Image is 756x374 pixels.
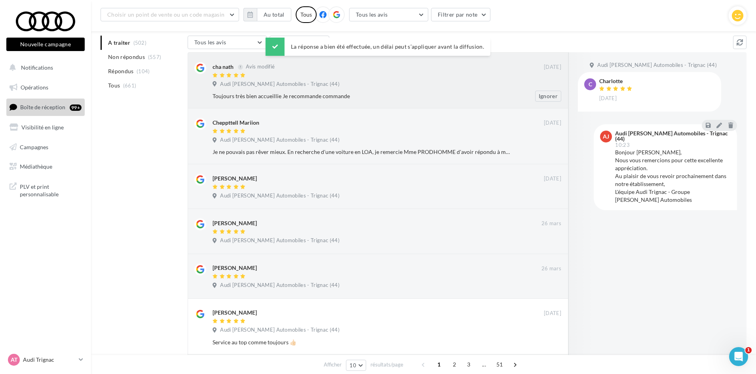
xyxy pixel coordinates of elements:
div: [PERSON_NAME] [213,219,257,227]
button: Tous les avis [188,36,267,49]
span: 1 [745,347,752,353]
span: Audi [PERSON_NAME] Automobiles - Trignac (44) [220,282,340,289]
span: résultats/page [370,361,403,368]
span: (557) [148,54,161,60]
button: Tous les avis [349,8,428,21]
span: Médiathèque [20,163,52,170]
span: Avis modifié [246,64,275,70]
span: Afficher [324,361,342,368]
div: [PERSON_NAME] [213,309,257,317]
a: Médiathèque [5,158,86,175]
span: PLV et print personnalisable [20,181,82,198]
span: [DATE] [544,120,561,127]
a: Campagnes [5,139,86,156]
button: Nouvelle campagne [6,38,85,51]
span: 2 [448,358,461,371]
button: Au total [243,8,291,21]
a: Boîte de réception99+ [5,99,86,116]
span: (661) [123,82,137,89]
span: Tous [108,82,120,89]
span: Non répondus [108,53,145,61]
span: Audi [PERSON_NAME] Automobiles - Trignac (44) [220,81,340,88]
span: 10:23 [615,142,630,148]
span: 26 mars [541,265,561,272]
button: Au total [257,8,291,21]
div: [PERSON_NAME] [213,175,257,182]
span: 26 mars [541,220,561,227]
span: Tous les avis [356,11,388,18]
span: Campagnes [20,143,48,150]
div: Tous [296,6,317,23]
span: Audi [PERSON_NAME] Automobiles - Trignac (44) [220,237,340,244]
span: 3 [462,358,475,371]
span: 51 [493,358,506,371]
div: Charlotte [599,78,634,84]
button: Choisir un point de vente ou un code magasin [101,8,239,21]
span: Audi [PERSON_NAME] Automobiles - Trignac (44) [220,327,340,334]
div: Je ne pouvais pas rêver mieux. En recherche d'une voiture en LOA, je remercie Mme PRODHOMME d'avo... [213,148,510,156]
div: 99+ [70,104,82,111]
span: [DATE] [599,95,617,102]
div: La réponse a bien été effectuée, un délai peut s’appliquer avant la diffusion. [266,38,490,56]
span: Opérations [21,84,48,91]
div: Cheppttell Mariion [213,119,259,127]
div: Toujours très bien accueillie Je recommande commande [213,92,510,100]
div: Bonjour [PERSON_NAME], Nous vous remercions pour cette excellente appréciation. Au plaisir de vou... [615,148,731,204]
span: 1 [433,358,445,371]
iframe: Intercom live chat [729,347,748,366]
span: ... [478,358,490,371]
span: [DATE] [544,310,561,317]
button: Notifications [5,59,83,76]
div: cha nath [213,63,234,71]
button: 10 [346,360,366,371]
span: AT [11,356,17,364]
span: Boîte de réception [20,104,65,110]
div: Audi [PERSON_NAME] Automobiles - Trignac (44) [615,131,729,142]
span: Répondus [108,67,134,75]
span: Audi [PERSON_NAME] Automobiles - Trignac (44) [220,192,340,199]
div: [PERSON_NAME] [213,264,257,272]
button: Ignorer [535,91,561,102]
button: Filtrer par note [431,8,491,21]
a: PLV et print personnalisable [5,178,86,201]
div: Service au top comme toujours 👍🏻 [213,338,510,346]
span: 10 [350,362,356,368]
span: (104) [137,68,150,74]
span: Notifications [21,64,53,71]
span: Visibilité en ligne [21,124,64,131]
span: Audi [PERSON_NAME] Automobiles - Trignac (44) [220,137,340,144]
p: Audi Trignac [23,356,76,364]
a: Visibilité en ligne [5,119,86,136]
button: Filtrer par note [270,36,329,49]
span: [DATE] [544,175,561,182]
span: Tous les avis [194,39,226,46]
span: Audi [PERSON_NAME] Automobiles - Trignac (44) [597,62,717,69]
span: Choisir un point de vente ou un code magasin [107,11,224,18]
a: Opérations [5,79,86,96]
span: AJ [603,133,609,140]
a: AT Audi Trignac [6,352,85,367]
span: C [589,80,592,88]
span: [DATE] [544,64,561,71]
